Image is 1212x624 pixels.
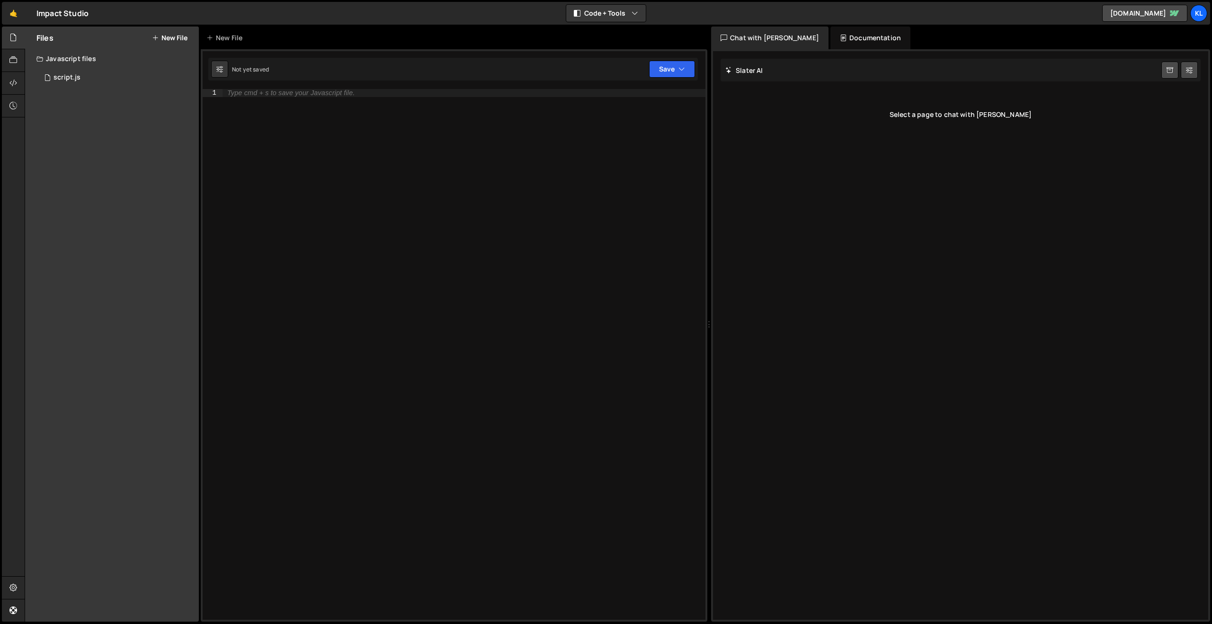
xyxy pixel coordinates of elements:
div: New File [206,33,246,43]
div: Javascript files [25,49,199,68]
div: Impact Studio [36,8,89,19]
div: Not yet saved [232,65,269,73]
div: Chat with [PERSON_NAME] [711,27,829,49]
a: [DOMAIN_NAME] [1102,5,1187,22]
button: Save [649,61,695,78]
h2: Slater AI [725,66,763,75]
div: 1 [203,89,223,97]
h2: Files [36,33,53,43]
a: 🤙 [2,2,25,25]
button: Code + Tools [566,5,646,22]
div: Documentation [830,27,910,49]
a: Kl [1190,5,1207,22]
div: Select a page to chat with [PERSON_NAME] [721,96,1201,134]
button: New File [152,34,187,42]
div: script.js [53,73,80,82]
div: Type cmd + s to save your Javascript file. [227,89,355,97]
div: 13507/33932.js [36,68,199,87]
